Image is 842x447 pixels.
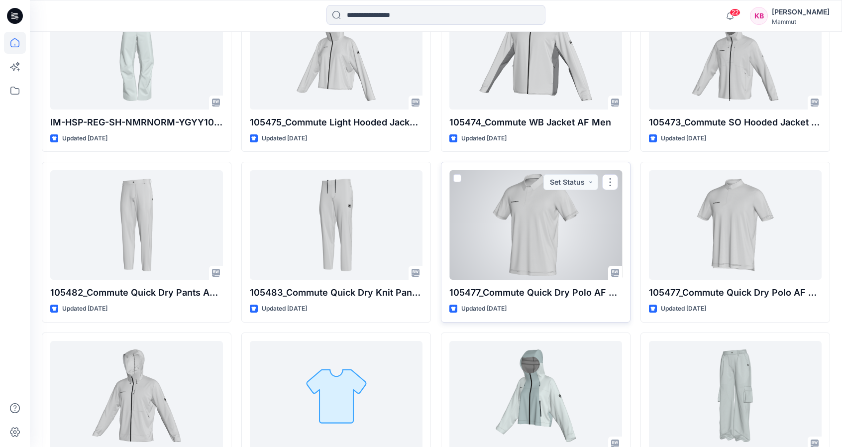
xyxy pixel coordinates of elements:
p: Updated [DATE] [62,133,107,144]
div: Mammut [772,18,830,25]
a: 105477_Commute Quick Dry Polo AF Men - OP1 [449,170,622,280]
p: 105483_Commute Quick Dry Knit Pants AF Men [250,286,422,300]
p: Updated [DATE] [661,304,706,314]
div: [PERSON_NAME] [772,6,830,18]
p: Updated [DATE] [461,133,507,144]
p: 105482_Commute Quick Dry Pants AF Men [50,286,223,300]
p: IM-HSP-REG-SH-NMRNORM-YGYY10-2025-08 [50,115,223,129]
p: Updated [DATE] [62,304,107,314]
p: 105477_Commute Quick Dry Polo AF Men - OP1 [449,286,622,300]
a: 105483_Commute Quick Dry Knit Pants AF Men [250,170,422,280]
p: Updated [DATE] [262,133,307,144]
p: Updated [DATE] [661,133,706,144]
p: 105474_Commute WB Jacket AF Men [449,115,622,129]
p: 105475_Commute Light Hooded Jacket AF Women [250,115,422,129]
a: 105482_Commute Quick Dry Pants AF Men [50,170,223,280]
div: KB [750,7,768,25]
p: 105473_Commute SO Hooded Jacket Men AF [649,115,822,129]
span: 22 [730,8,740,16]
p: Updated [DATE] [262,304,307,314]
a: 105477_Commute Quick Dry Polo AF Men - OP2 [649,170,822,280]
p: Updated [DATE] [461,304,507,314]
p: 105477_Commute Quick Dry Polo AF Men - OP2 [649,286,822,300]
